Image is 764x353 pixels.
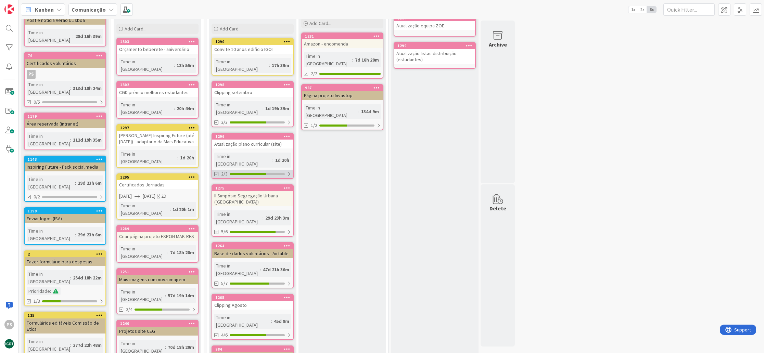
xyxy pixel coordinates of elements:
[212,140,293,148] div: Atualização plano curricular (site)
[119,101,174,116] div: Time in [GEOGRAPHIC_DATA]
[28,209,105,213] div: 1199
[212,185,293,191] div: 1275
[117,88,198,97] div: CGD prémio melhores estudantes
[119,288,165,303] div: Time in [GEOGRAPHIC_DATA]
[212,242,294,288] a: 1264Base de dados voluntários - AirtableTime in [GEOGRAPHIC_DATA]:47d 21h 36m5/7
[117,275,198,284] div: Mais imagens com nova imagem
[143,193,155,200] span: [DATE]
[214,314,271,329] div: Time in [GEOGRAPHIC_DATA]
[116,81,199,119] a: 1302CGD prémio melhores estudantesTime in [GEOGRAPHIC_DATA]:20h 44m
[117,321,198,327] div: 1240
[27,175,75,191] div: Time in [GEOGRAPHIC_DATA]
[28,157,105,162] div: 1143
[116,173,199,220] a: 1295Certificados Jornadas[DATE][DATE]2DTime in [GEOGRAPHIC_DATA]:1d 20h 1m
[212,243,293,258] div: 1264Base de dados voluntários - Airtable
[212,184,294,237] a: 1275II Simpósio Segregação Urbana ([GEOGRAPHIC_DATA])Time in [GEOGRAPHIC_DATA]:29d 23h 3m5/6
[120,175,198,180] div: 1295
[28,313,105,318] div: 125
[117,174,198,180] div: 1295
[358,108,359,115] span: :
[27,270,70,285] div: Time in [GEOGRAPHIC_DATA]
[117,82,198,97] div: 1302CGD prémio melhores estudantes
[397,43,475,48] div: 1299
[25,208,105,223] div: 1199Enviar logos (ISA)
[126,306,132,313] span: 2/4
[304,52,352,67] div: Time in [GEOGRAPHIC_DATA]
[178,154,196,161] div: 1d 20h
[116,225,199,263] a: 1289Criar página projeto ESPON MAK-RESTime in [GEOGRAPHIC_DATA]:7d 18h 28m
[174,62,175,69] span: :
[117,321,198,336] div: 1240Projetos site CEG
[25,59,105,68] div: Certificados voluntários
[212,243,293,249] div: 1264
[70,84,71,92] span: :
[76,231,103,238] div: 29d 23h 6m
[212,39,293,54] div: 1290Convite 10 anos edificio IGOT
[263,105,264,112] span: :
[117,174,198,189] div: 1295Certificados Jornadas
[25,312,105,318] div: 125
[25,70,105,79] div: PS
[75,231,76,238] span: :
[27,227,75,242] div: Time in [GEOGRAPHIC_DATA]
[168,249,196,256] div: 7d 18h 28m
[212,295,293,301] div: 1265
[161,193,166,200] div: 2D
[25,318,105,334] div: Formulários editáveis Comissão de Ética
[170,206,171,213] span: :
[212,39,293,45] div: 1290
[116,38,199,76] a: 1303Orçamento beberete - aniversárioTime in [GEOGRAPHIC_DATA]:18h 55m
[215,244,293,248] div: 1264
[117,226,198,241] div: 1289Criar página projeto ESPON MAK-RES
[269,62,270,69] span: :
[71,274,103,282] div: 254d 18h 22m
[125,26,147,32] span: Add Card...
[117,39,198,54] div: 1303Orçamento beberete - aniversário
[117,45,198,54] div: Orçamento beberete - aniversário
[353,56,381,64] div: 7d 18h 28m
[638,6,647,13] span: 2x
[352,56,353,64] span: :
[301,84,383,130] a: 987Página projeto InvastopTime in [GEOGRAPHIC_DATA]:134d 9m1/2
[27,287,50,295] div: Prioridade
[70,341,71,349] span: :
[25,119,105,128] div: Área reservada (intranet)
[167,249,168,256] span: :
[119,202,170,217] div: Time in [GEOGRAPHIC_DATA]
[215,134,293,139] div: 1296
[24,156,106,202] a: 1143Inspiring Future - Pack social mediaTime in [GEOGRAPHIC_DATA]:29d 23h 6m0/2
[120,39,198,44] div: 1303
[221,331,228,339] span: 4/6
[212,45,293,54] div: Convite 10 anos edificio IGOT
[75,179,76,187] span: :
[28,252,105,257] div: 2
[117,125,198,146] div: 1297[PERSON_NAME] Inspiring Future (até [DATE]) - adaptar o da Mais Educativa
[394,43,475,64] div: 1299Atualização listas distribuição (estudantes)
[25,113,105,119] div: 1179
[25,113,105,128] div: 1179Área reservada (intranet)
[120,321,198,326] div: 1240
[116,124,199,168] a: 1297[PERSON_NAME] Inspiring Future (até [DATE]) - adaptar o da Mais EducativaTime in [GEOGRAPHIC_...
[74,32,103,40] div: 28d 16h 39m
[270,62,291,69] div: 17h 39m
[647,6,656,13] span: 3x
[34,298,40,305] span: 1/3
[212,88,293,97] div: Clipping setembro
[311,122,317,129] span: 1/2
[663,3,715,16] input: Quick Filter...
[25,251,105,257] div: 2
[221,228,228,235] span: 5/6
[25,156,105,171] div: 1143Inspiring Future - Pack social media
[24,207,106,245] a: 1199Enviar logos (ISA)Time in [GEOGRAPHIC_DATA]:29d 23h 6m
[24,52,106,107] a: 76Certificados voluntáriosPSTime in [GEOGRAPHIC_DATA]:313d 18h 24m0/5
[119,150,177,165] div: Time in [GEOGRAPHIC_DATA]
[27,338,70,353] div: Time in [GEOGRAPHIC_DATA]
[212,249,293,258] div: Base de dados voluntários - Airtable
[117,232,198,241] div: Criar página projeto ESPON MAK-RES
[271,317,272,325] span: :
[27,81,70,96] div: Time in [GEOGRAPHIC_DATA]
[261,266,291,273] div: 47d 21h 36m
[212,185,293,206] div: 1275II Simpósio Segregação Urbana ([GEOGRAPHIC_DATA])
[215,82,293,87] div: 1298
[25,312,105,334] div: 125Formulários editáveis Comissão de Ética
